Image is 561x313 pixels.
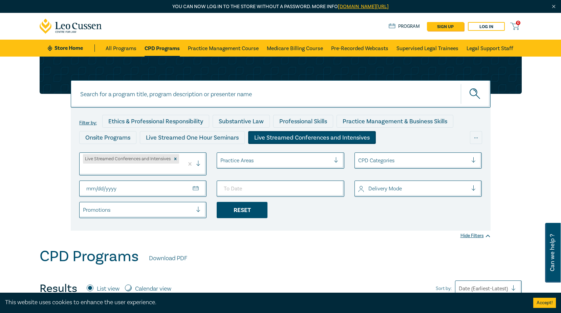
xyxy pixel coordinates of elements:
[468,22,505,31] a: Log in
[48,44,95,52] a: Store Home
[436,285,452,292] span: Sort by:
[188,40,259,57] a: Practice Management Course
[460,232,491,239] div: Hide Filters
[172,154,179,164] div: Remove Live Streamed Conferences and Intensives
[190,147,268,160] div: Pre-Recorded Webcasts
[71,80,491,108] input: Search for a program title, program description or presenter name
[217,202,267,218] div: Reset
[83,166,84,173] input: select
[470,131,482,144] div: ...
[358,157,360,164] input: select
[40,3,522,11] p: You can now log in to the store without a password. More info
[83,154,172,164] div: Live Streamed Conferences and Intensives
[213,115,270,128] div: Substantive Law
[79,181,207,197] input: From Date
[267,40,323,57] a: Medicare Billing Course
[549,227,556,278] span: Can we help ?
[337,115,453,128] div: Practice Management & Business Skills
[338,3,389,10] a: [DOMAIN_NAME][URL]
[79,131,136,144] div: Onsite Programs
[83,206,84,214] input: select
[145,40,180,57] a: CPD Programs
[140,131,245,144] div: Live Streamed One Hour Seminars
[248,131,376,144] div: Live Streamed Conferences and Intensives
[459,285,460,292] input: Sort by
[396,40,458,57] a: Supervised Legal Trainees
[271,147,345,160] div: 10 CPD Point Packages
[149,254,187,263] a: Download PDF
[389,23,420,30] a: Program
[97,285,120,293] label: List view
[358,185,360,192] input: select
[135,285,171,293] label: Calendar view
[427,22,464,31] a: sign up
[273,115,333,128] div: Professional Skills
[5,298,523,307] div: This website uses cookies to enhance the user experience.
[79,147,187,160] div: Live Streamed Practical Workshops
[533,298,556,308] button: Accept cookies
[106,40,136,57] a: All Programs
[516,21,520,25] span: 0
[467,40,513,57] a: Legal Support Staff
[40,282,77,295] h4: Results
[217,181,344,197] input: To Date
[40,248,139,265] h1: CPD Programs
[551,4,557,9] img: Close
[349,147,411,160] div: National Programs
[102,115,209,128] div: Ethics & Professional Responsibility
[331,40,388,57] a: Pre-Recorded Webcasts
[220,157,222,164] input: select
[79,120,97,126] label: Filter by:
